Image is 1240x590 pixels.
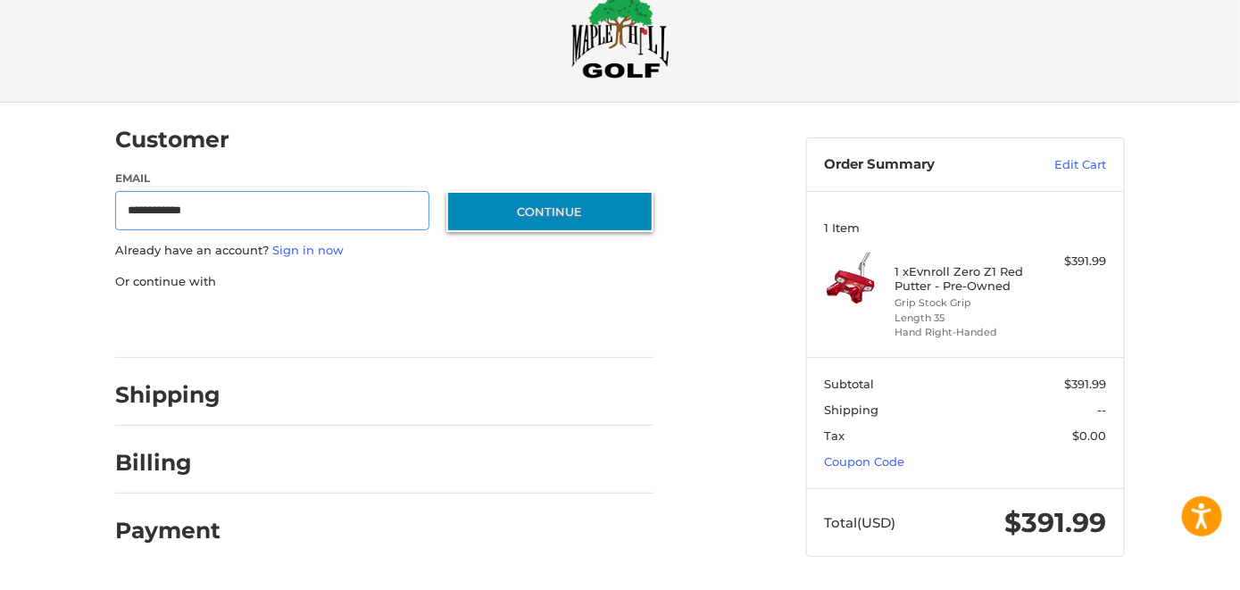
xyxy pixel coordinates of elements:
[115,273,653,291] p: Or continue with
[895,325,1032,340] li: Hand Right-Handed
[412,308,546,340] iframe: PayPal-venmo
[272,243,344,257] a: Sign in now
[115,449,220,477] h2: Billing
[115,242,653,260] p: Already have an account?
[1005,506,1107,539] span: $391.99
[115,517,221,544] h2: Payment
[895,295,1032,311] li: Grip Stock Grip
[895,311,1032,326] li: Length 35
[115,381,221,409] h2: Shipping
[1098,403,1107,417] span: --
[115,170,429,187] label: Email
[825,454,905,469] a: Coupon Code
[261,308,395,340] iframe: PayPal-paylater
[115,126,229,154] h2: Customer
[825,220,1107,235] h3: 1 Item
[1017,156,1107,174] a: Edit Cart
[1065,377,1107,391] span: $391.99
[1036,253,1107,270] div: $391.99
[446,191,653,232] button: Continue
[895,264,1032,294] h4: 1 x Evnroll Zero Z1 Red Putter - Pre-Owned
[825,403,879,417] span: Shipping
[825,377,875,391] span: Subtotal
[825,514,896,531] span: Total (USD)
[825,428,845,443] span: Tax
[825,156,1017,174] h3: Order Summary
[1073,428,1107,443] span: $0.00
[110,308,244,340] iframe: PayPal-paypal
